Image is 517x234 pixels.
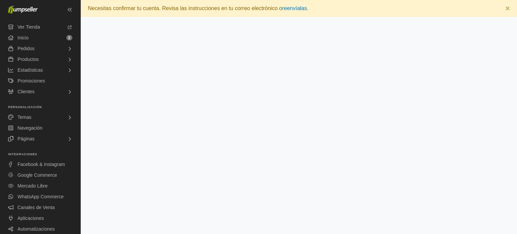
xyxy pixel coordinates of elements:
[18,159,65,170] span: Facebook & Instagram
[18,191,64,202] span: WhatsApp Commerce
[505,4,510,13] span: ×
[18,133,35,144] span: Páginas
[64,4,75,15] a: Colapsar Menú
[498,0,517,16] button: Close
[18,170,57,180] span: Google Commerce
[18,112,31,123] span: Temas
[18,86,35,97] span: Clientes
[18,32,29,43] span: Inicio
[66,35,72,40] span: 2
[18,43,35,54] span: Pedidos
[18,65,43,75] span: Estadísticas
[18,22,40,32] span: Ver Tienda
[18,75,45,86] span: Promociones
[18,180,48,191] span: Mercado Libre
[8,152,80,156] p: Integraciones
[18,202,55,213] span: Canales de Venta
[8,105,80,109] p: Personalización
[282,5,307,11] a: reenvíalas
[18,213,44,224] span: Aplicaciones
[18,54,39,65] span: Productos
[18,123,42,133] span: Navegación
